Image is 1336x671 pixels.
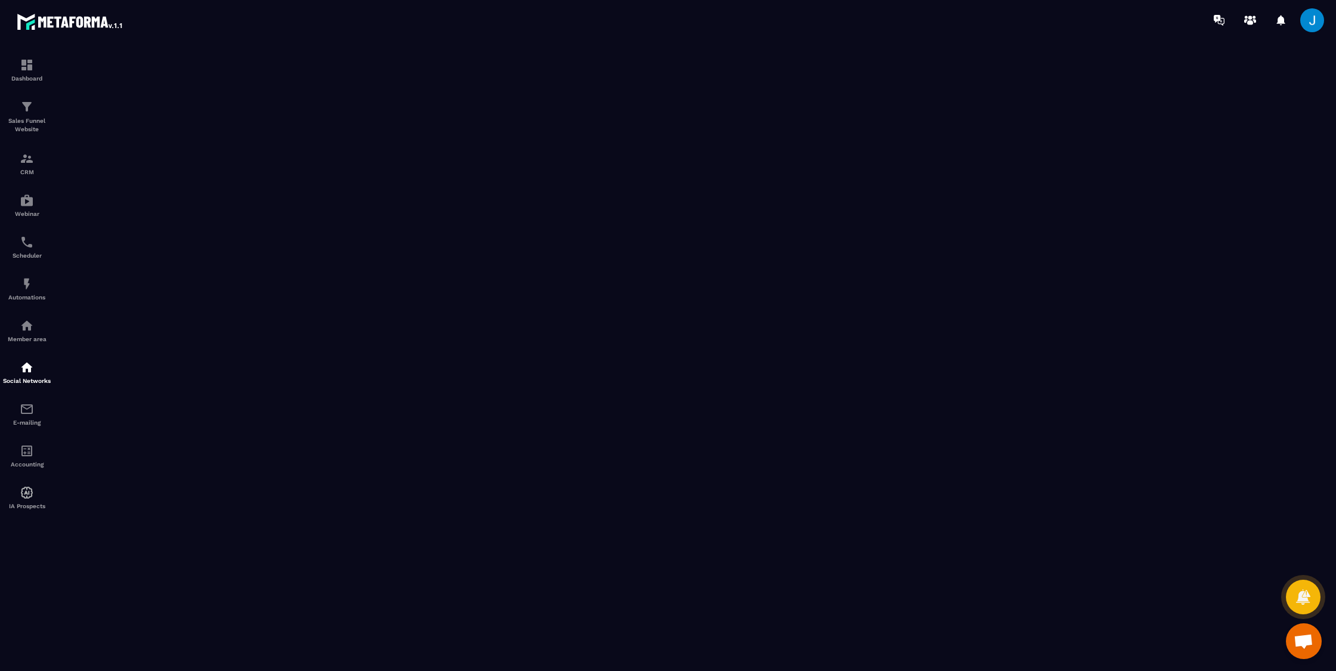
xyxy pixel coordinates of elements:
[20,58,34,72] img: formation
[3,503,51,509] p: IA Prospects
[3,211,51,217] p: Webinar
[20,100,34,114] img: formation
[1286,623,1322,659] div: Ouvrir le chat
[20,319,34,333] img: automations
[3,378,51,384] p: Social Networks
[20,277,34,291] img: automations
[3,91,51,143] a: formationformationSales Funnel Website
[3,252,51,259] p: Scheduler
[3,143,51,184] a: formationformationCRM
[3,393,51,435] a: emailemailE-mailing
[3,117,51,134] p: Sales Funnel Website
[3,419,51,426] p: E-mailing
[3,49,51,91] a: formationformationDashboard
[20,360,34,375] img: social-network
[3,435,51,477] a: accountantaccountantAccounting
[3,310,51,351] a: automationsautomationsMember area
[20,486,34,500] img: automations
[3,294,51,301] p: Automations
[20,151,34,166] img: formation
[3,75,51,82] p: Dashboard
[3,226,51,268] a: schedulerschedulerScheduler
[3,336,51,342] p: Member area
[20,193,34,208] img: automations
[17,11,124,32] img: logo
[20,402,34,416] img: email
[20,444,34,458] img: accountant
[3,351,51,393] a: social-networksocial-networkSocial Networks
[3,461,51,468] p: Accounting
[3,169,51,175] p: CRM
[3,184,51,226] a: automationsautomationsWebinar
[20,235,34,249] img: scheduler
[3,268,51,310] a: automationsautomationsAutomations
